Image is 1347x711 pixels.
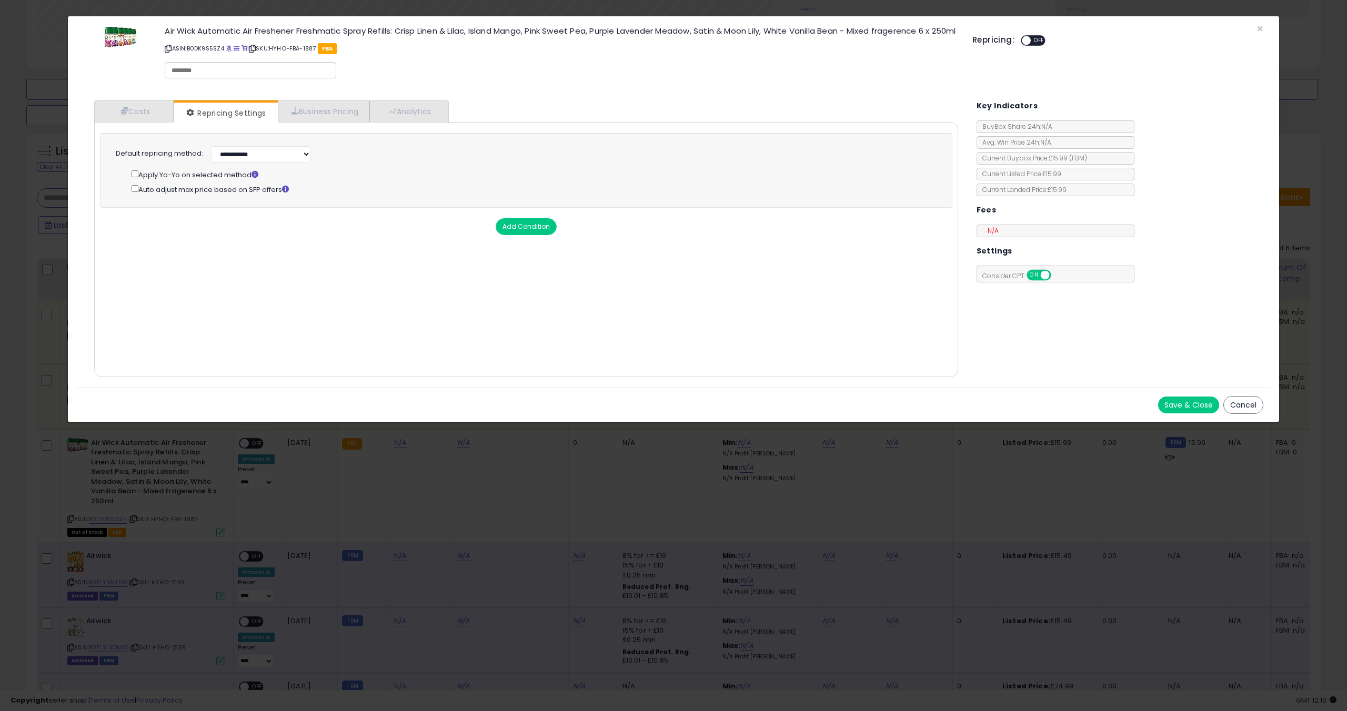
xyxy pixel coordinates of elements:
[1031,36,1048,45] span: OFF
[1069,154,1087,162] span: ( FBM )
[977,154,1087,162] span: Current Buybox Price:
[977,99,1038,113] h5: Key Indicators
[982,226,999,235] span: N/A
[278,100,370,122] a: Business Pricing
[496,218,557,235] button: Add Condition
[972,36,1014,44] h5: Repricing:
[242,44,247,53] a: Your listing only
[132,168,930,180] div: Apply Yo-Yo on selected method
[977,138,1051,147] span: Avg. Win Price 24h: N/A
[1223,396,1263,414] button: Cancel
[1049,271,1066,280] span: OFF
[318,43,337,54] span: FBA
[1028,271,1041,280] span: ON
[226,44,232,53] a: BuyBox page
[234,44,239,53] a: All offer listings
[369,100,447,122] a: Analytics
[165,40,957,57] p: ASIN: B0DK9S5SZ4 | SKU: HYHO-FBA-1887
[105,27,136,47] img: 41b0Ts9s4GL._SL60_.jpg
[1256,21,1263,36] span: ×
[977,169,1061,178] span: Current Listed Price: £15.99
[1158,397,1219,413] button: Save & Close
[977,122,1052,131] span: BuyBox Share 24h: N/A
[165,27,957,35] h3: Air Wick Automatic Air Freshener Freshmatic Spray Refills: Crisp Linen & Lilac, Island Mango, Pin...
[977,271,1065,280] span: Consider CPT:
[174,103,277,124] a: Repricing Settings
[1049,154,1087,162] span: £15.99
[95,100,174,122] a: Costs
[977,204,997,217] h5: Fees
[977,185,1067,194] span: Current Landed Price: £15.99
[977,245,1012,258] h5: Settings
[116,149,203,159] label: Default repricing method:
[132,183,930,195] div: Auto adjust max price based on SFP offers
